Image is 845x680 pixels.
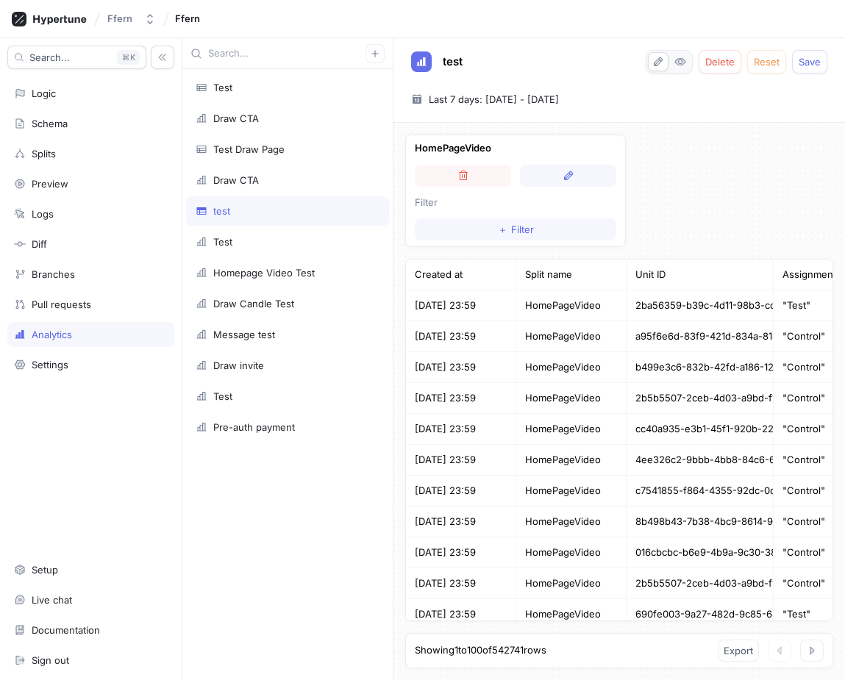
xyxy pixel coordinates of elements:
[406,290,516,321] div: [DATE] 23:59
[754,57,780,66] span: Reset
[516,507,627,537] div: HomePageVideo
[213,267,315,279] div: Homepage Video Test
[516,321,627,352] div: HomePageVideo
[627,445,774,476] div: 4ee326c2-9bbb-4bb8-84c6-693429a2ffa1
[627,352,774,383] div: b499e3c6-832b-42fd-a186-12b57a996ffb
[32,238,47,250] div: Diff
[32,208,54,220] div: Logs
[213,359,264,371] div: Draw invite
[107,12,132,25] div: Ffern
[213,143,285,155] div: Test Draw Page
[799,57,821,66] span: Save
[627,507,774,537] div: 8b498b43-7b38-4bc9-8614-92f89e31a0c9
[213,174,259,186] div: Draw CTA
[32,87,56,99] div: Logic
[175,13,200,24] span: Ffern
[415,643,546,658] div: Showing 1 to 100 of 542741 rows
[29,53,70,62] span: Search...
[7,46,146,69] button: Search...K
[32,359,68,371] div: Settings
[516,383,627,414] div: HomePageVideo
[101,7,162,31] button: Ffern
[415,141,616,156] p: HomePageVideo
[516,599,627,630] div: HomePageVideo
[516,568,627,599] div: HomePageVideo
[747,50,786,74] button: Reset
[406,383,516,414] div: [DATE] 23:59
[511,225,534,234] span: Filter
[627,537,774,568] div: 016cbcbc-b6e9-4b9a-9c30-388605e5634b
[516,476,627,507] div: HomePageVideo
[213,236,232,248] div: Test
[213,298,294,309] div: Draw Candle Test
[32,564,58,576] div: Setup
[406,445,516,476] div: [DATE] 23:59
[718,640,759,662] button: Export
[32,654,69,666] div: Sign out
[429,92,559,107] span: Last 7 days: [DATE] - [DATE]
[516,352,627,383] div: HomePageVideo
[627,599,774,630] div: 690fe003-9a27-482d-9c85-63dafde53255
[406,507,516,537] div: [DATE] 23:59
[32,118,68,129] div: Schema
[32,329,72,340] div: Analytics
[406,599,516,630] div: [DATE] 23:59
[627,321,774,352] div: a95f6e6d-83f9-421d-834a-818242b4dbfc
[406,476,516,507] div: [DATE] 23:59
[443,56,463,68] span: test
[516,260,627,290] div: Split name
[406,321,516,352] div: [DATE] 23:59
[627,290,774,321] div: 2ba56359-b39c-4d11-98b3-cc87f2dd70e6
[415,196,616,210] p: Filter
[32,594,72,606] div: Live chat
[792,50,827,74] button: Save
[516,414,627,445] div: HomePageVideo
[627,476,774,507] div: c7541855-f864-4355-92dc-0da8a5b20200
[32,624,100,636] div: Documentation
[724,646,753,655] span: Export
[213,421,295,433] div: Pre-auth payment
[32,178,68,190] div: Preview
[32,268,75,280] div: Branches
[406,537,516,568] div: [DATE] 23:59
[213,82,232,93] div: Test
[7,618,174,643] a: Documentation
[627,568,774,599] div: 2b5b5507-2ceb-4d03-a9bd-f172a9984f09
[516,537,627,568] div: HomePageVideo
[516,445,627,476] div: HomePageVideo
[406,352,516,383] div: [DATE] 23:59
[705,57,735,66] span: Delete
[213,205,230,217] div: test
[627,260,774,290] div: Unit ID
[415,218,616,240] button: ＋Filter
[117,50,140,65] div: K
[213,112,259,124] div: Draw CTA
[32,148,56,160] div: Splits
[516,290,627,321] div: HomePageVideo
[498,225,507,234] span: ＋
[213,390,232,402] div: Test
[406,260,516,290] div: Created at
[699,50,741,74] button: Delete
[208,46,366,61] input: Search...
[406,414,516,445] div: [DATE] 23:59
[406,568,516,599] div: [DATE] 23:59
[32,298,91,310] div: Pull requests
[213,329,275,340] div: Message test
[627,383,774,414] div: 2b5b5507-2ceb-4d03-a9bd-f172a9984f09
[627,414,774,445] div: cc40a935-e3b1-45f1-920b-2209b60297eb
